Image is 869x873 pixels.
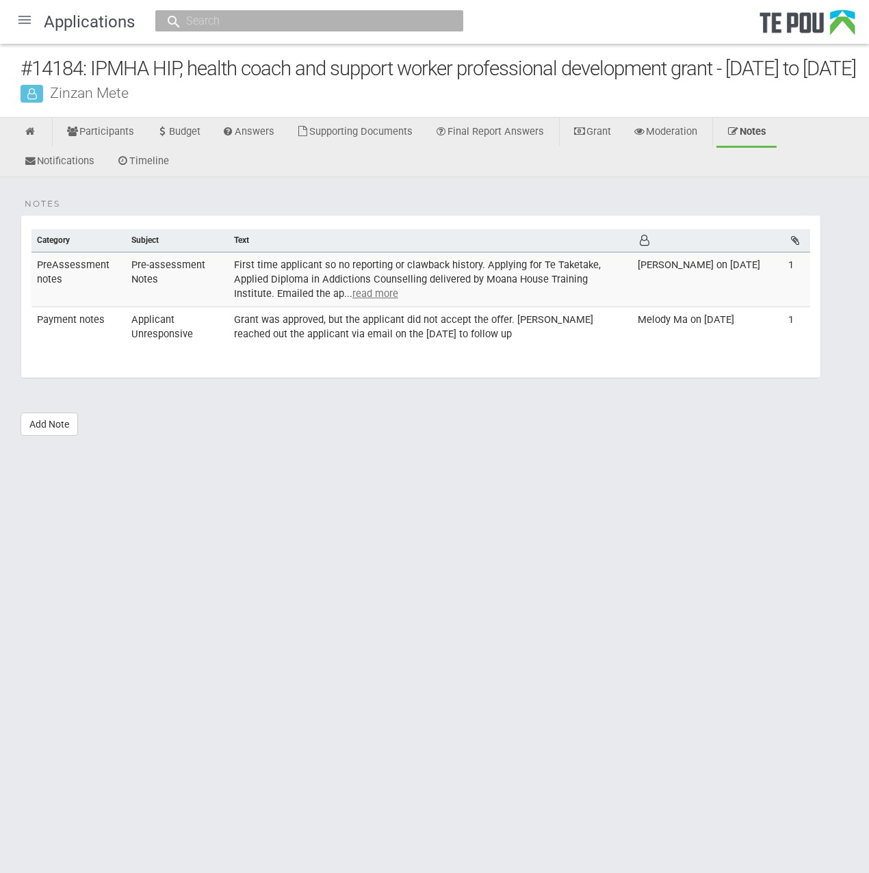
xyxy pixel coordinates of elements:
input: Search [182,14,423,28]
td: Pre-assessment Notes [126,252,229,307]
th: Category [31,229,126,252]
td: Melody Ma on [DATE] [632,307,783,346]
td: PreAssessment notes [31,252,126,307]
th: Text [229,229,632,252]
td: [PERSON_NAME] on [DATE] [632,252,783,307]
td: 1 [783,307,810,346]
span: Notes [25,198,60,210]
td: Payment notes [31,307,126,346]
td: 1 [783,252,810,307]
u: read more [352,287,398,300]
a: Final Report Answers [424,118,554,148]
td: Grant was approved, but the applicant did not accept the offer. [PERSON_NAME] reached out the app... [229,307,632,346]
a: Moderation [623,118,708,148]
a: Supporting Documents [286,118,423,148]
a: Grant [563,118,621,148]
a: Notifications [14,147,105,177]
a: Answers [212,118,285,148]
div: Zinzan Mete [21,86,869,100]
div: #14184: IPMHA HIP, health coach and support worker professional development grant - [DATE] to [DATE] [21,54,869,83]
a: Notes [716,118,777,148]
th: Subject [126,229,229,252]
a: Budget [146,118,211,148]
a: Timeline [106,147,179,177]
a: Add Note [21,413,78,436]
td: Applicant Unresponsive [126,307,229,346]
td: First time applicant so no reporting or clawback history. Applying for Te Taketake, Applied Diplo... [229,252,632,307]
a: Participants [56,118,144,148]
